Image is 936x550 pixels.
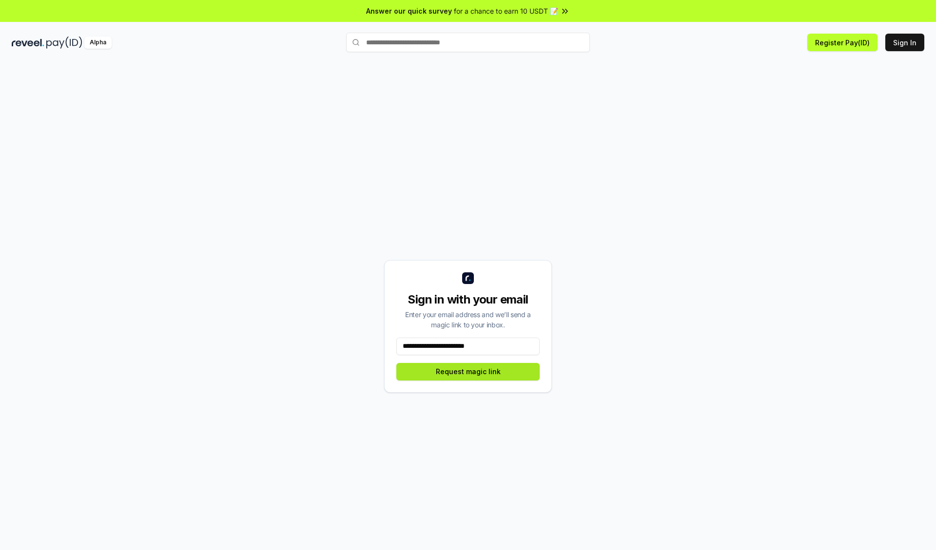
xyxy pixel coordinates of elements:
div: Enter your email address and we’ll send a magic link to your inbox. [396,309,540,330]
span: Answer our quick survey [366,6,452,16]
img: pay_id [46,37,82,49]
div: Sign in with your email [396,292,540,307]
button: Request magic link [396,363,540,380]
img: reveel_dark [12,37,44,49]
button: Sign In [885,34,924,51]
div: Alpha [84,37,112,49]
span: for a chance to earn 10 USDT 📝 [454,6,558,16]
img: logo_small [462,272,474,284]
button: Register Pay(ID) [807,34,877,51]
